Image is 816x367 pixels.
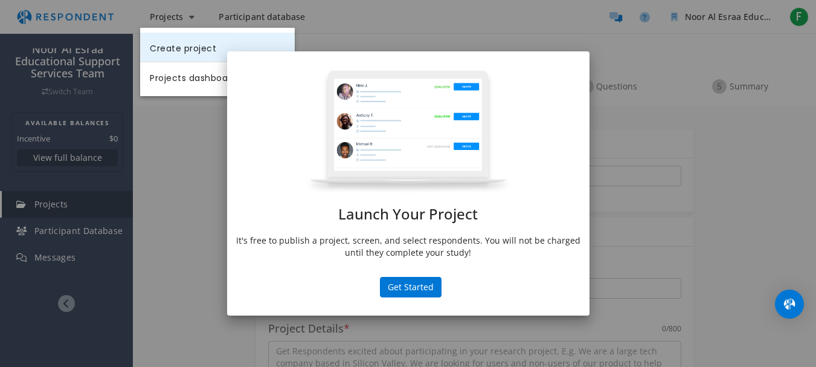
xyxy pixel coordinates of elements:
h1: Launch Your Project [236,206,580,222]
p: It's free to publish a project, screen, and select respondents. You will not be charged until the... [236,235,580,259]
md-dialog: Launch Your ... [227,51,590,316]
button: Get Started [380,277,442,297]
img: project-modal.png [305,70,512,194]
div: Open Intercom Messenger [775,290,804,319]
